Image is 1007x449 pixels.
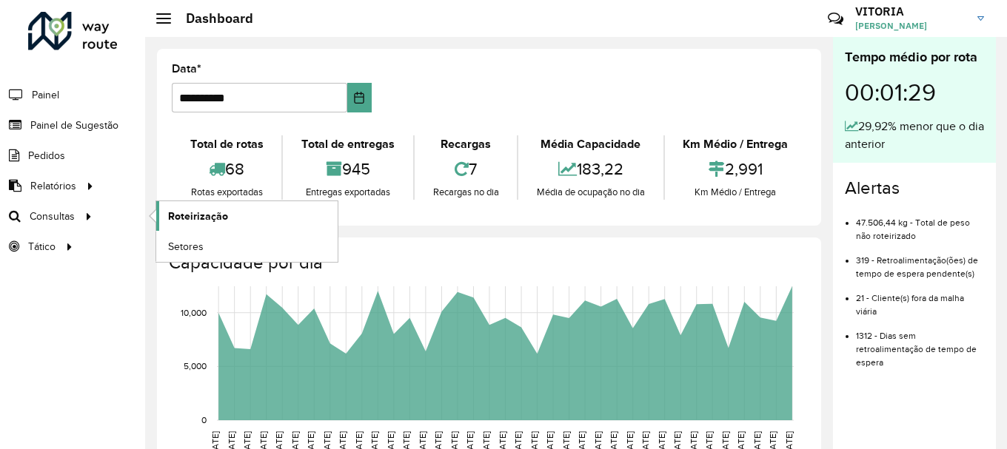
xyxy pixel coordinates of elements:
[175,153,278,185] div: 68
[287,135,409,153] div: Total de entregas
[30,118,118,133] span: Painel de Sugestão
[845,178,984,199] h4: Alertas
[168,209,228,224] span: Roteirização
[347,83,372,112] button: Choose Date
[287,153,409,185] div: 945
[28,239,56,254] span: Tático
[522,185,659,200] div: Média de ocupação no dia
[522,153,659,185] div: 183,22
[184,361,207,371] text: 5,000
[32,87,59,103] span: Painel
[855,4,966,18] h3: VITORIA
[181,308,207,317] text: 10,000
[669,135,803,153] div: Km Médio / Entrega
[156,201,338,231] a: Roteirização
[30,209,75,224] span: Consultas
[820,3,852,35] a: Contato Rápido
[845,118,984,153] div: 29,92% menor que o dia anterior
[845,47,984,67] div: Tempo médio por rota
[156,232,338,261] a: Setores
[856,243,984,280] li: 319 - Retroalimentação(ões) de tempo de espera pendente(s)
[856,318,984,369] li: 1312 - Dias sem retroalimentação de tempo de espera
[845,67,984,118] div: 00:01:29
[418,185,513,200] div: Recargas no dia
[669,153,803,185] div: 2,991
[169,252,806,274] h4: Capacidade por dia
[175,135,278,153] div: Total de rotas
[418,153,513,185] div: 7
[172,60,201,78] label: Data
[28,148,65,163] span: Pedidos
[201,415,207,425] text: 0
[418,135,513,153] div: Recargas
[855,19,966,33] span: [PERSON_NAME]
[30,178,76,194] span: Relatórios
[856,205,984,243] li: 47.506,44 kg - Total de peso não roteirizado
[175,185,278,200] div: Rotas exportadas
[522,135,659,153] div: Média Capacidade
[856,280,984,318] li: 21 - Cliente(s) fora da malha viária
[168,239,204,254] span: Setores
[287,185,409,200] div: Entregas exportadas
[669,185,803,200] div: Km Médio / Entrega
[171,10,253,27] h2: Dashboard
